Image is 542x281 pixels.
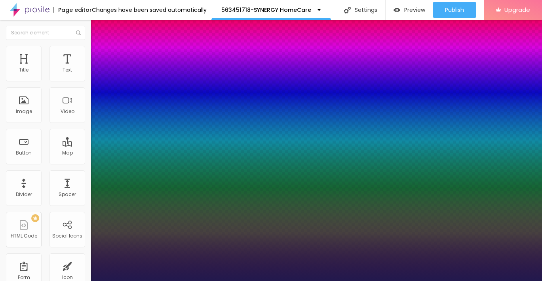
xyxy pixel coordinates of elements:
div: HTML Code [11,233,37,239]
img: Icone [344,7,351,13]
div: Image [16,109,32,114]
div: Form [18,275,30,280]
button: Publish [433,2,476,18]
div: Social Icons [52,233,82,239]
button: Preview [386,2,433,18]
img: Icone [76,30,81,35]
div: Spacer [59,192,76,197]
span: Upgrade [504,6,530,13]
span: Publish [445,7,464,13]
div: Icon [62,275,73,280]
div: Map [62,150,73,156]
img: view-1.svg [394,7,400,13]
div: Title [19,67,29,73]
div: Divider [16,192,32,197]
div: Page editor [53,7,92,13]
input: Search element [6,26,85,40]
p: 563451718-SYNERGY HomeCare [221,7,311,13]
div: Changes have been saved automatically [92,7,207,13]
div: Button [16,150,32,156]
div: Text [63,67,72,73]
span: Preview [404,7,425,13]
div: Video [61,109,74,114]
